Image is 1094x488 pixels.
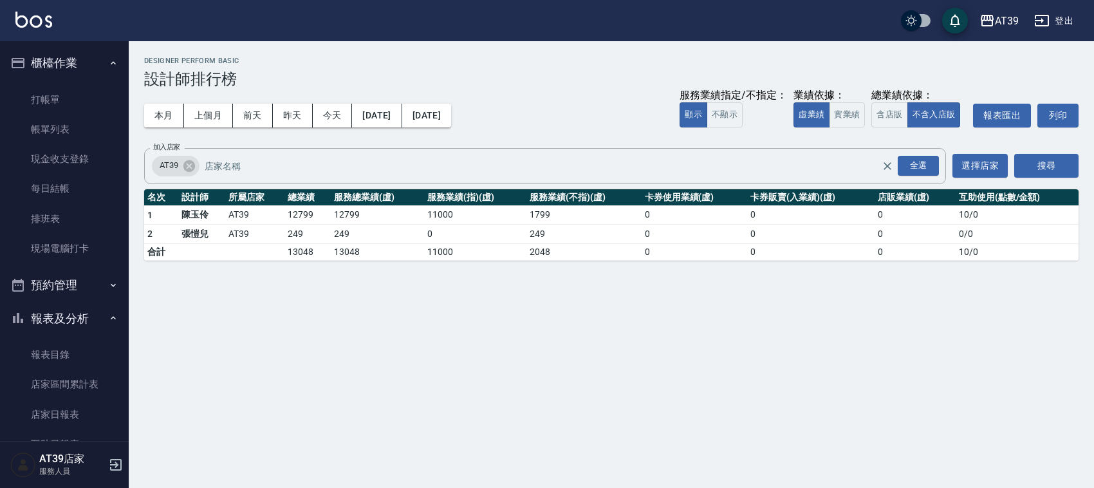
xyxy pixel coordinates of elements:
button: 登出 [1029,9,1079,33]
div: AT39 [995,13,1019,29]
td: AT39 [225,225,284,244]
button: 前天 [233,104,273,127]
td: 12799 [331,205,424,225]
td: 合計 [144,243,178,260]
button: 不含入店販 [907,102,961,127]
th: 互助使用(點數/金額) [956,189,1079,206]
button: AT39 [974,8,1024,34]
a: 報表目錄 [5,340,124,370]
td: 0 [747,205,875,225]
button: 報表及分析 [5,302,124,335]
td: 0 [875,205,956,225]
table: a dense table [144,189,1079,261]
label: 加入店家 [153,142,180,152]
td: 0 [642,243,748,260]
p: 服務人員 [39,465,105,477]
td: 張愷兒 [178,225,225,244]
button: 報表匯出 [973,104,1031,127]
button: [DATE] [402,104,451,127]
td: 0 [875,225,956,244]
td: 0 / 0 [956,225,1079,244]
input: 店家名稱 [201,155,905,177]
h5: AT39店家 [39,453,105,465]
td: 0 [747,225,875,244]
div: 全選 [898,156,939,176]
button: 櫃檯作業 [5,46,124,80]
td: 12799 [284,205,331,225]
button: 本月 [144,104,184,127]
button: 上個月 [184,104,233,127]
td: 0 [642,205,748,225]
td: 13048 [284,243,331,260]
span: 1 [147,210,153,220]
th: 設計師 [178,189,225,206]
button: save [942,8,968,33]
td: 249 [331,225,424,244]
div: 總業績依據： [871,89,967,102]
button: 含店販 [871,102,907,127]
td: 10 / 0 [956,243,1079,260]
a: 每日結帳 [5,174,124,203]
th: 卡券販賣(入業績)(虛) [747,189,875,206]
button: [DATE] [352,104,402,127]
th: 服務業績(指)(虛) [424,189,526,206]
img: Logo [15,12,52,28]
a: 現金收支登錄 [5,144,124,174]
img: Person [10,452,36,478]
a: 現場電腦打卡 [5,234,124,263]
button: Open [895,153,941,178]
th: 總業績 [284,189,331,206]
th: 所屬店家 [225,189,284,206]
th: 服務總業績(虛) [331,189,424,206]
td: 1799 [526,205,641,225]
h2: Designer Perform Basic [144,57,1079,65]
button: 虛業績 [793,102,830,127]
th: 名次 [144,189,178,206]
button: 實業績 [829,102,865,127]
a: 店家區間累計表 [5,370,124,399]
div: AT39 [152,156,199,176]
a: 打帳單 [5,85,124,115]
button: 昨天 [273,104,313,127]
div: 服務業績指定/不指定： [680,89,787,102]
button: 列印 [1037,104,1079,127]
span: AT39 [152,159,186,172]
a: 互助日報表 [5,429,124,459]
td: 0 [424,225,526,244]
td: 10 / 0 [956,205,1079,225]
a: 排班表 [5,204,124,234]
td: 0 [875,243,956,260]
td: 陳玉伶 [178,205,225,225]
h3: 設計師排行榜 [144,70,1079,88]
button: Clear [878,157,896,175]
td: 11000 [424,205,526,225]
td: 0 [747,243,875,260]
th: 服務業績(不指)(虛) [526,189,641,206]
button: 今天 [313,104,353,127]
button: 顯示 [680,102,707,127]
td: 13048 [331,243,424,260]
a: 帳單列表 [5,115,124,144]
button: 不顯示 [707,102,743,127]
a: 店家日報表 [5,400,124,429]
td: AT39 [225,205,284,225]
button: 搜尋 [1014,154,1079,178]
td: 249 [284,225,331,244]
div: 業績依據： [793,89,865,102]
td: 0 [642,225,748,244]
td: 2048 [526,243,641,260]
th: 店販業績(虛) [875,189,956,206]
td: 11000 [424,243,526,260]
button: 選擇店家 [952,154,1008,178]
button: 預約管理 [5,268,124,302]
span: 2 [147,229,153,239]
td: 249 [526,225,641,244]
th: 卡券使用業績(虛) [642,189,748,206]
